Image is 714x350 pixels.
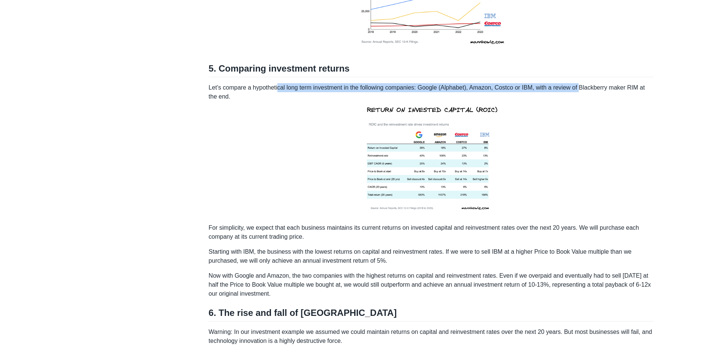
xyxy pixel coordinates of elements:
[209,307,654,322] h2: 6. The rise and fall of [GEOGRAPHIC_DATA]
[209,328,654,346] p: Warning: In our investment example we assumed we could maintain returns on capital and reinvestme...
[209,247,654,265] p: Starting with IBM, the business with the lowest returns on capital and reinvestment rates. If we ...
[209,271,654,298] p: Now with Google and Amazon, the two companies with the highest returns on capital and reinvestmen...
[209,83,654,217] p: Let’s compare a hypothetical long term investment in the following companies: Google (Alphabet), ...
[209,223,654,241] p: For simplicity, we expect that each business maintains its current returns on invested capital an...
[354,101,508,217] img: Return On Invested Capital (ROIC)
[209,63,654,77] h2: 5. Comparing investment returns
